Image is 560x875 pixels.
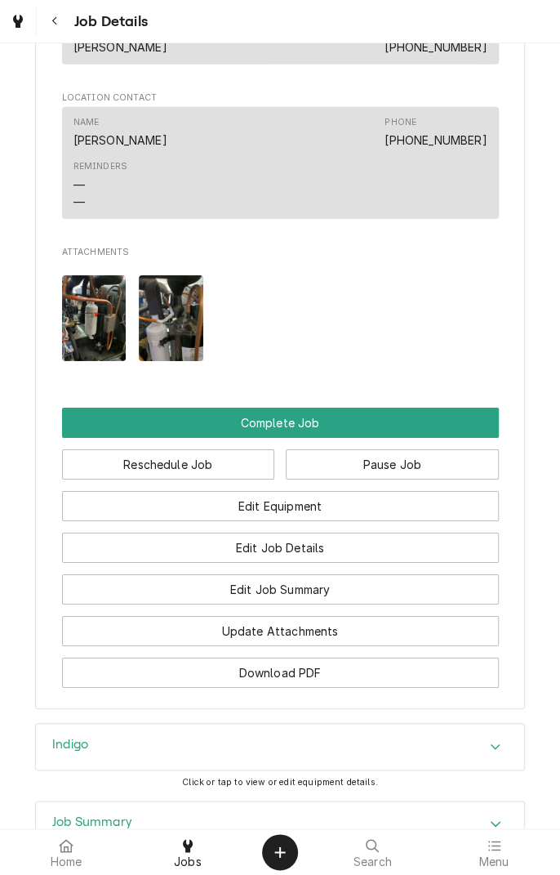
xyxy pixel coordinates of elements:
[182,777,378,788] span: Click or tap to view or edit equipment details.
[384,116,487,149] div: Phone
[62,480,499,521] div: Button Group Row
[62,408,499,438] div: Button Group Row
[62,107,499,226] div: Location Contact List
[7,833,127,872] a: Home
[73,38,167,56] div: [PERSON_NAME]
[62,438,499,480] div: Button Group Row
[62,449,275,480] button: Reschedule Job
[262,834,298,870] button: Create Object
[69,11,148,33] span: Job Details
[62,574,499,605] button: Edit Job Summary
[62,408,499,438] button: Complete Job
[62,658,499,688] button: Download PDF
[62,246,499,259] span: Attachments
[62,246,499,373] div: Attachments
[384,40,487,54] a: [PHONE_NUMBER]
[62,92,499,105] span: Location Contact
[62,605,499,646] div: Button Group Row
[36,801,524,847] div: Accordion Header
[353,855,392,868] span: Search
[62,92,499,226] div: Location Contact
[62,491,499,521] button: Edit Equipment
[478,855,509,868] span: Menu
[73,194,85,211] div: —
[52,815,132,830] h3: Job Summary
[73,116,167,149] div: Name
[73,176,85,194] div: —
[73,132,167,149] div: [PERSON_NAME]
[62,563,499,605] div: Button Group Row
[73,160,127,173] div: Reminders
[139,275,203,361] img: RE3n6du1Rnt5m3IPAWPd
[174,855,202,868] span: Jobs
[434,833,554,872] a: Menu
[52,737,88,752] h3: Indigo
[62,521,499,563] div: Button Group Row
[36,801,524,847] button: Accordion Details Expand Trigger
[35,723,525,770] div: Indigo
[51,855,82,868] span: Home
[3,7,33,36] a: Go to Jobs
[36,724,524,770] button: Accordion Details Expand Trigger
[62,262,499,374] span: Attachments
[62,533,499,563] button: Edit Job Details
[62,646,499,688] div: Button Group Row
[62,107,499,219] div: Contact
[36,724,524,770] div: Accordion Header
[62,616,499,646] button: Update Attachments
[35,801,525,848] div: Job Summary
[286,449,499,480] button: Pause Job
[62,275,127,361] img: RCtPqzr8QkWeEDnNKn7U
[40,7,69,36] button: Navigate back
[62,408,499,688] div: Button Group
[384,133,487,147] a: [PHONE_NUMBER]
[313,833,433,872] a: Search
[384,116,416,129] div: Phone
[73,160,127,210] div: Reminders
[73,116,100,129] div: Name
[128,833,248,872] a: Jobs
